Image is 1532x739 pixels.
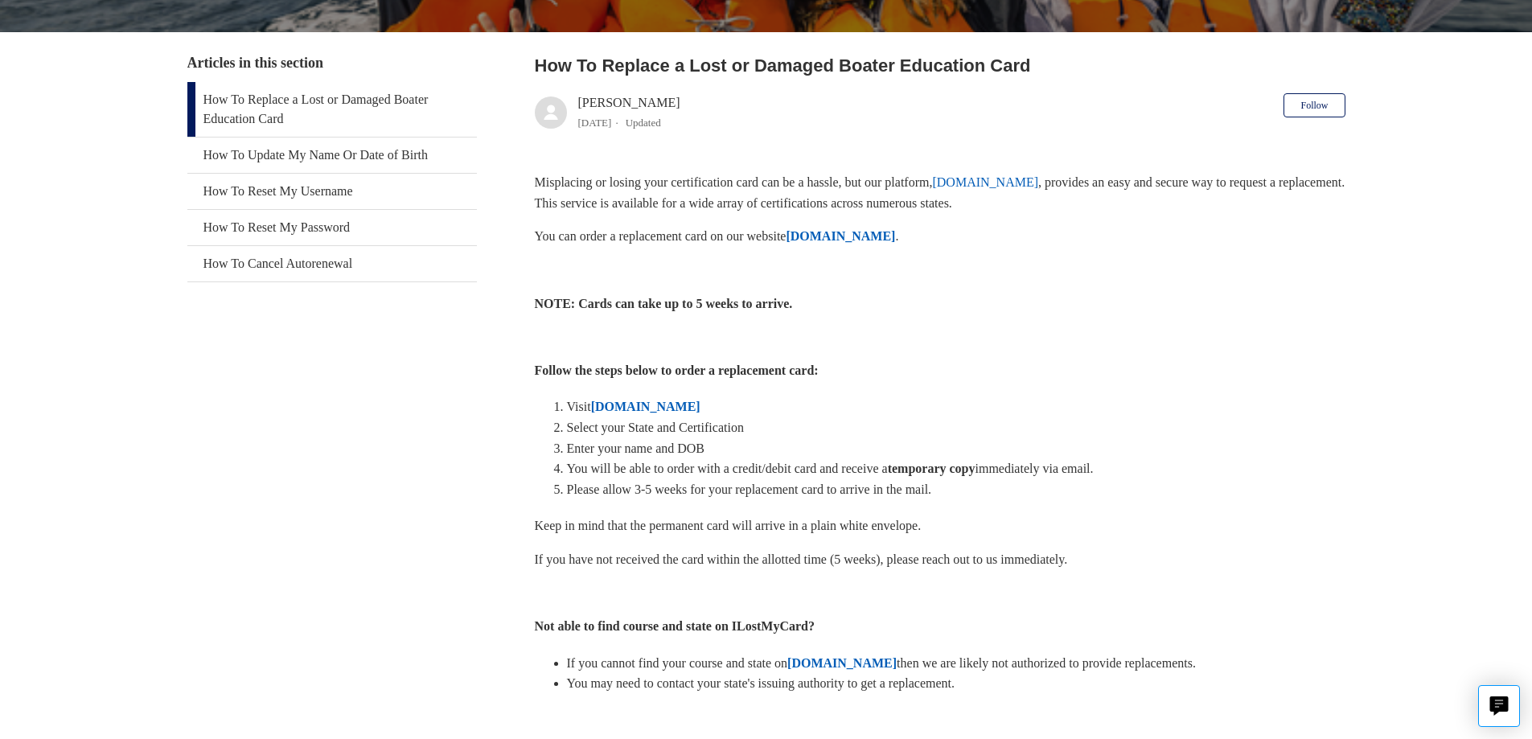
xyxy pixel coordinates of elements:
time: 04/08/2025, 12:48 [578,117,612,129]
strong: Follow the steps below to order a replacement card: [535,363,819,377]
a: How To Reset My Password [187,210,477,245]
span: Enter your name and DOB [567,441,705,455]
span: You will be able to order with a credit/debit card and receive a immediately via email. [567,462,1094,475]
span: You may need to contact your state's issuing authority to get a replacement. [567,676,955,690]
a: How To Reset My Username [187,174,477,209]
span: You can order a replacement card on our website [535,229,787,243]
a: How To Cancel Autorenewal [187,246,477,281]
div: [PERSON_NAME] [578,93,680,132]
h2: How To Replace a Lost or Damaged Boater Education Card [535,52,1345,79]
a: [DOMAIN_NAME] [591,400,700,413]
p: Misplacing or losing your certification card can be a hassle, but our platform, , provides an eas... [535,172,1345,213]
a: How To Replace a Lost or Damaged Boater Education Card [187,82,477,137]
span: Keep in mind that the permanent card will arrive in a plain white envelope. [535,519,922,532]
a: [DOMAIN_NAME] [786,229,895,243]
strong: Not able to find course and state on ILostMyCard? [535,619,815,633]
span: then we are likely not authorized to provide replacements. [897,656,1196,670]
span: Please allow 3-5 weeks for your replacement card to arrive in the mail. [567,482,932,496]
span: If you cannot find your course and state on [567,656,788,670]
a: How To Update My Name Or Date of Birth [187,138,477,173]
span: If you have not received the card within the allotted time (5 weeks), please reach out to us imme... [535,552,1068,566]
span: Visit [567,400,591,413]
strong: temporary copy [888,462,975,475]
span: Select your State and Certification [567,421,744,434]
strong: NOTE: Cards can take up to 5 weeks to arrive. [535,297,793,310]
span: . [895,229,898,243]
li: Updated [626,117,661,129]
button: Live chat [1478,685,1520,727]
a: [DOMAIN_NAME] [787,656,897,670]
button: Follow Article [1284,93,1345,117]
span: Articles in this section [187,55,323,71]
a: [DOMAIN_NAME] [932,175,1038,189]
